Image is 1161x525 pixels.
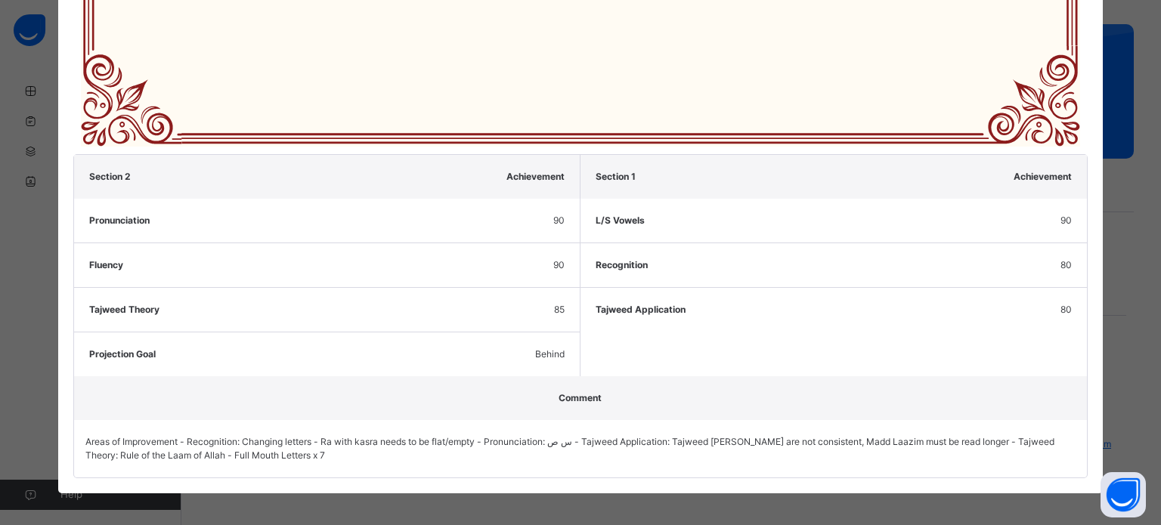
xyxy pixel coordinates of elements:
button: Open asap [1101,472,1146,517]
span: Section 2 [89,170,131,184]
div: Areas of Improvement - Recognition: Changing letters - Ra with kasra needs to be flat/empty - Pro... [74,420,1087,477]
span: Behind [535,347,565,361]
span: L/S Vowels [596,214,645,227]
span: 80 [1060,303,1072,317]
span: Comment [559,392,602,403]
span: 90 [553,258,565,272]
span: Section 1 [596,170,636,184]
span: Tajweed Application [596,303,686,317]
span: Projection Goal [89,347,156,361]
span: Tajweed Theory [89,303,159,317]
span: 80 [1060,258,1072,272]
span: 90 [1060,214,1072,227]
span: Pronunciation [89,214,150,227]
span: Achievement [506,170,565,184]
span: Achievement [1014,170,1072,184]
span: 85 [554,303,565,317]
span: Fluency [89,258,123,272]
span: Recognition [596,258,648,272]
span: 90 [553,214,565,227]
